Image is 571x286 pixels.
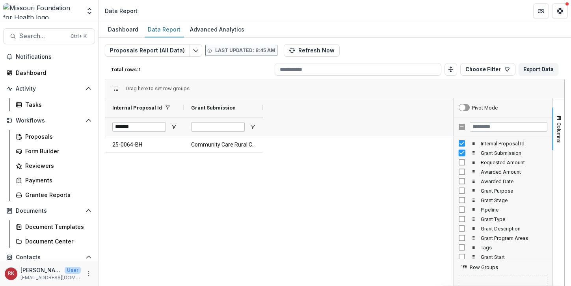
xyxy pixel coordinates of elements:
[481,207,547,213] span: Pipeline
[470,264,498,270] span: Row Groups
[454,205,552,214] div: Pipeline Column
[454,214,552,224] div: Grant Type Column
[25,223,89,231] div: Document Templates
[470,122,547,132] input: Filter Columns Input
[454,243,552,252] div: Tags Column
[481,188,547,194] span: Grant Purpose
[13,174,95,187] a: Payments
[481,245,547,251] span: Tags
[13,188,95,201] a: Grantee Reports
[454,252,552,262] div: Grant Start Column
[472,105,498,111] div: Pivot Mode
[16,85,82,92] span: Activity
[3,251,95,264] button: Open Contacts
[3,28,95,44] button: Search...
[3,114,95,127] button: Open Workflows
[8,271,14,276] div: Renee Klann
[13,145,95,158] a: Form Builder
[25,237,89,245] div: Document Center
[454,176,552,186] div: Awarded Date Column
[112,137,177,153] span: 25-0064-BH
[481,235,547,241] span: Grant Program Areas
[105,7,138,15] div: Data Report
[13,220,95,233] a: Document Templates
[481,141,547,147] span: Internal Proposal Id
[445,63,457,76] button: Toggle auto height
[3,50,95,63] button: Notifications
[126,85,190,91] span: Drag here to set row groups
[3,3,81,19] img: Missouri Foundation for Health logo
[533,3,549,19] button: Partners
[16,54,92,60] span: Notifications
[481,178,547,184] span: Awarded Date
[284,44,340,57] button: Refresh Now
[16,69,89,77] div: Dashboard
[20,266,61,274] p: [PERSON_NAME]
[454,195,552,205] div: Grant Stage Column
[454,158,552,167] div: Requested Amount Column
[454,148,552,158] div: Grant Submission Column
[191,137,256,153] span: Community Care Rural Cohort Facilitation
[13,235,95,248] a: Document Center
[187,24,247,35] div: Advanced Analytics
[102,5,141,17] nav: breadcrumb
[481,160,547,165] span: Requested Amount
[105,22,141,37] a: Dashboard
[16,254,82,261] span: Contacts
[25,162,89,170] div: Reviewers
[191,122,245,132] input: Grant Submission Filter Input
[16,208,82,214] span: Documents
[105,44,190,57] button: Proposals Report (All Data)
[84,269,93,279] button: More
[519,63,558,76] button: Export Data
[25,147,89,155] div: Form Builder
[481,216,547,222] span: Grant Type
[69,32,88,41] div: Ctrl + K
[25,176,89,184] div: Payments
[16,117,82,124] span: Workflows
[145,22,184,37] a: Data Report
[191,105,236,111] span: Grant Submission
[25,100,89,109] div: Tasks
[460,63,515,76] button: Choose Filter
[454,233,552,243] div: Grant Program Areas Column
[481,197,547,203] span: Grant Stage
[454,167,552,176] div: Awarded Amount Column
[20,274,81,281] p: [EMAIL_ADDRESS][DOMAIN_NAME]
[249,124,256,130] button: Open Filter Menu
[187,22,247,37] a: Advanced Analytics
[25,132,89,141] div: Proposals
[19,32,66,40] span: Search...
[65,267,81,274] p: User
[3,204,95,217] button: Open Documents
[111,67,272,72] p: Total rows: 1
[84,3,95,19] button: Open entity switcher
[481,226,547,232] span: Grant Description
[112,105,162,111] span: Internal Proposal Id
[3,66,95,79] a: Dashboard
[481,150,547,156] span: Grant Submission
[25,191,89,199] div: Grantee Reports
[556,123,562,143] span: Columns
[13,159,95,172] a: Reviewers
[190,44,202,57] button: Edit selected report
[105,24,141,35] div: Dashboard
[126,85,190,91] div: Row Groups
[481,254,547,260] span: Grant Start
[481,169,547,175] span: Awarded Amount
[13,98,95,111] a: Tasks
[454,186,552,195] div: Grant Purpose Column
[13,130,95,143] a: Proposals
[112,122,166,132] input: Internal Proposal Id Filter Input
[3,82,95,95] button: Open Activity
[145,24,184,35] div: Data Report
[171,124,177,130] button: Open Filter Menu
[215,47,275,54] p: Last updated: 8:45 AM
[454,224,552,233] div: Grant Description Column
[454,139,552,148] div: Internal Proposal Id Column
[552,3,568,19] button: Get Help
